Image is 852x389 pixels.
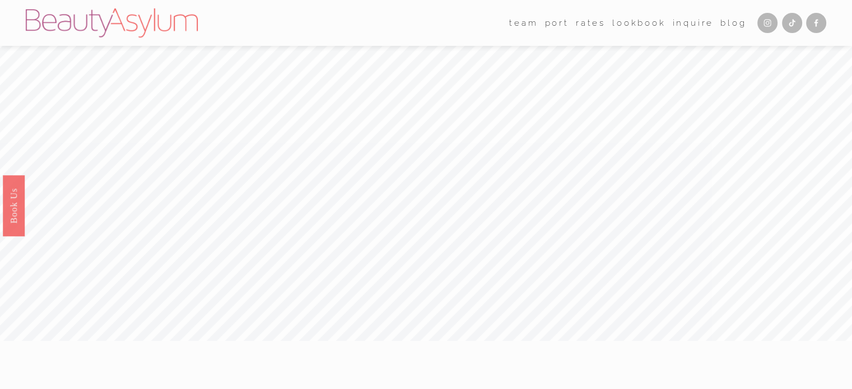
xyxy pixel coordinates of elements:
[673,15,714,31] a: Inquire
[26,8,198,38] img: Beauty Asylum | Bridal Hair &amp; Makeup Charlotte &amp; Atlanta
[806,13,826,33] a: Facebook
[545,15,569,31] a: port
[576,15,606,31] a: Rates
[782,13,802,33] a: TikTok
[509,16,538,31] span: team
[509,15,538,31] a: folder dropdown
[612,15,665,31] a: Lookbook
[3,175,25,236] a: Book Us
[757,13,777,33] a: Instagram
[720,15,746,31] a: Blog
